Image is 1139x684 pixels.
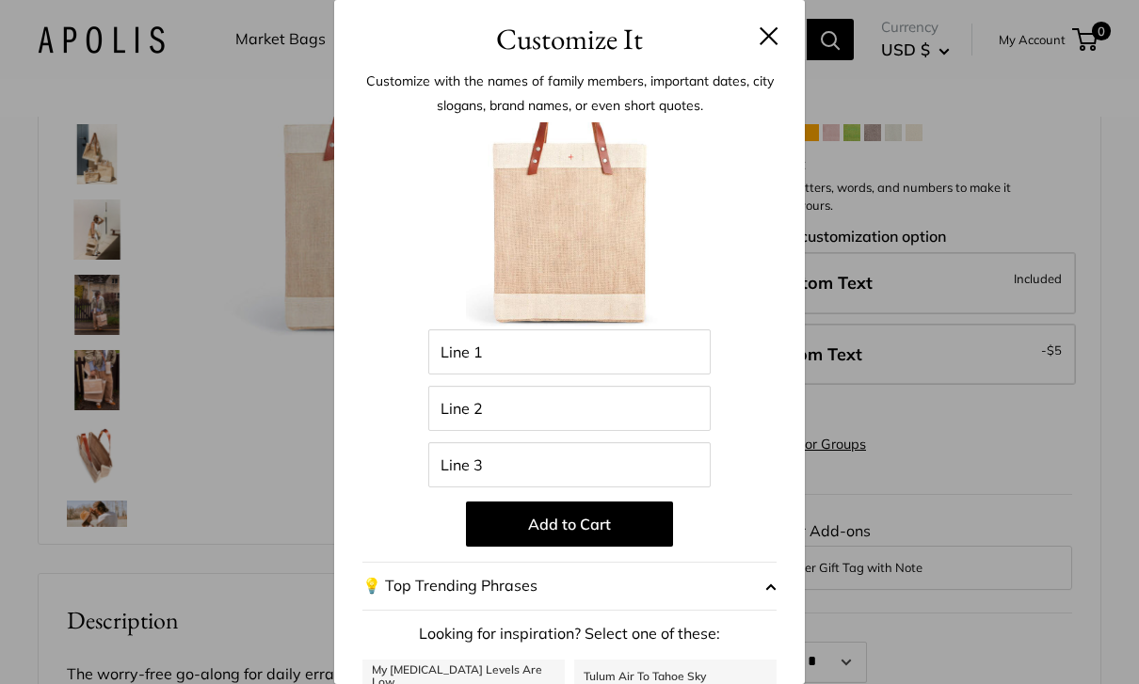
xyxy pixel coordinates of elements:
p: Looking for inspiration? Select one of these: [362,620,777,648]
button: 💡 Top Trending Phrases [362,562,777,611]
p: Customize with the names of family members, important dates, city slogans, brand names, or even s... [362,69,777,118]
h3: Customize It [362,17,777,61]
img: Blank_Product.002.jpg [466,122,673,329]
button: Add to Cart [466,501,673,547]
